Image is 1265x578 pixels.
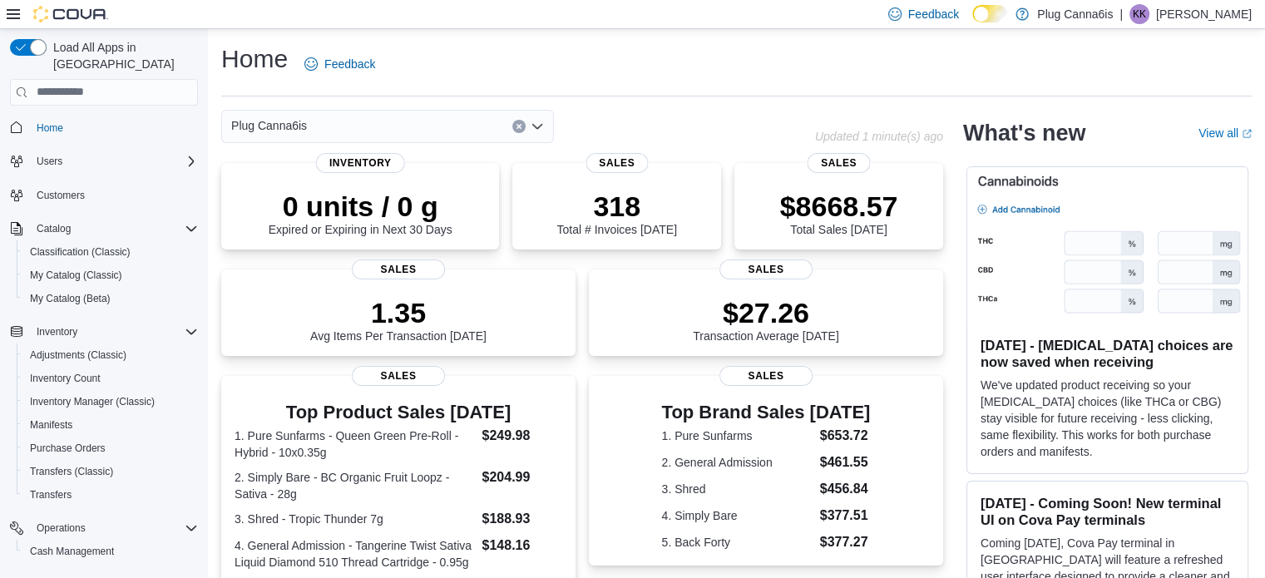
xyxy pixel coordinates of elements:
button: Customers [3,183,205,207]
dt: 2. General Admission [662,454,813,471]
p: 0 units / 0 g [269,190,452,223]
span: Inventory Count [23,368,198,388]
a: Feedback [298,47,382,81]
dt: 4. General Admission - Tangerine Twist Sativa Liquid Diamond 510 Thread Cartridge - 0.95g [235,537,475,571]
dt: 1. Pure Sunfarms - Queen Green Pre-Roll - Hybrid - 10x0.35g [235,427,475,461]
dt: 2. Simply Bare - BC Organic Fruit Loopz - Sativa - 28g [235,469,475,502]
button: Users [3,150,205,173]
span: Purchase Orders [23,438,198,458]
dt: 3. Shred [662,481,813,497]
span: Sales [586,153,648,173]
h2: What's new [963,120,1085,146]
span: Sales [719,366,813,386]
span: Purchase Orders [30,442,106,455]
a: My Catalog (Beta) [23,289,117,309]
button: Catalog [3,217,205,240]
button: Manifests [17,413,205,437]
span: Inventory Count [30,372,101,385]
h3: Top Brand Sales [DATE] [662,403,871,422]
span: Home [30,117,198,138]
button: Catalog [30,219,77,239]
a: Customers [30,185,91,205]
span: Adjustments (Classic) [23,345,198,365]
span: Transfers [30,488,72,501]
button: Inventory [30,322,84,342]
button: Operations [30,518,92,538]
span: Operations [30,518,198,538]
a: Purchase Orders [23,438,112,458]
h3: [DATE] - Coming Soon! New terminal UI on Cova Pay terminals [981,495,1234,528]
p: $27.26 [693,296,839,329]
p: [PERSON_NAME] [1156,4,1252,24]
dd: $377.27 [820,532,871,552]
span: Sales [808,153,870,173]
h3: [DATE] - [MEDICAL_DATA] choices are now saved when receiving [981,337,1234,370]
span: Manifests [30,418,72,432]
a: Inventory Manager (Classic) [23,392,161,412]
span: Operations [37,521,86,535]
a: Classification (Classic) [23,242,137,262]
dt: 3. Shred - Tropic Thunder 7g [235,511,475,527]
a: View allExternal link [1198,126,1252,140]
span: Cash Management [30,545,114,558]
span: Transfers (Classic) [30,465,113,478]
button: Adjustments (Classic) [17,343,205,367]
span: My Catalog (Classic) [23,265,198,285]
dd: $456.84 [820,479,871,499]
span: Users [37,155,62,168]
span: Load All Apps in [GEOGRAPHIC_DATA] [47,39,198,72]
div: Ketan Khetpal [1129,4,1149,24]
div: Expired or Expiring in Next 30 Days [269,190,452,236]
p: | [1119,4,1123,24]
button: Classification (Classic) [17,240,205,264]
button: Open list of options [531,120,544,133]
button: Clear input [512,120,526,133]
span: Cash Management [23,541,198,561]
button: Inventory Count [17,367,205,390]
button: My Catalog (Beta) [17,287,205,310]
span: Classification (Classic) [23,242,198,262]
div: Avg Items Per Transaction [DATE] [310,296,487,343]
span: Adjustments (Classic) [30,348,126,362]
input: Dark Mode [972,5,1007,22]
a: Cash Management [23,541,121,561]
p: Plug Canna6is [1037,4,1113,24]
dd: $461.55 [820,452,871,472]
h3: Top Product Sales [DATE] [235,403,562,422]
a: Home [30,118,70,138]
span: Inventory [316,153,405,173]
p: We've updated product receiving so your [MEDICAL_DATA] choices (like THCa or CBG) stay visible fo... [981,377,1234,460]
a: Manifests [23,415,79,435]
dd: $188.93 [482,509,561,529]
button: Home [3,116,205,140]
span: Catalog [37,222,71,235]
button: Inventory Manager (Classic) [17,390,205,413]
span: Inventory Manager (Classic) [23,392,198,412]
button: Transfers (Classic) [17,460,205,483]
img: Cova [33,6,108,22]
span: Classification (Classic) [30,245,131,259]
dt: 4. Simply Bare [662,507,813,524]
span: Sales [719,259,813,279]
span: Inventory Manager (Classic) [30,395,155,408]
span: Feedback [908,6,959,22]
p: Updated 1 minute(s) ago [815,130,943,143]
div: Total # Invoices [DATE] [556,190,676,236]
p: $8668.57 [780,190,898,223]
dd: $204.99 [482,467,561,487]
a: Inventory Count [23,368,107,388]
span: Transfers [23,485,198,505]
span: Inventory [30,322,198,342]
span: Home [37,121,63,135]
button: Users [30,151,69,171]
a: Transfers [23,485,78,505]
a: Transfers (Classic) [23,462,120,482]
dd: $377.51 [820,506,871,526]
span: Customers [30,185,198,205]
dd: $249.98 [482,426,561,446]
h1: Home [221,42,288,76]
span: Plug Canna6is [231,116,307,136]
span: My Catalog (Classic) [30,269,122,282]
div: Transaction Average [DATE] [693,296,839,343]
